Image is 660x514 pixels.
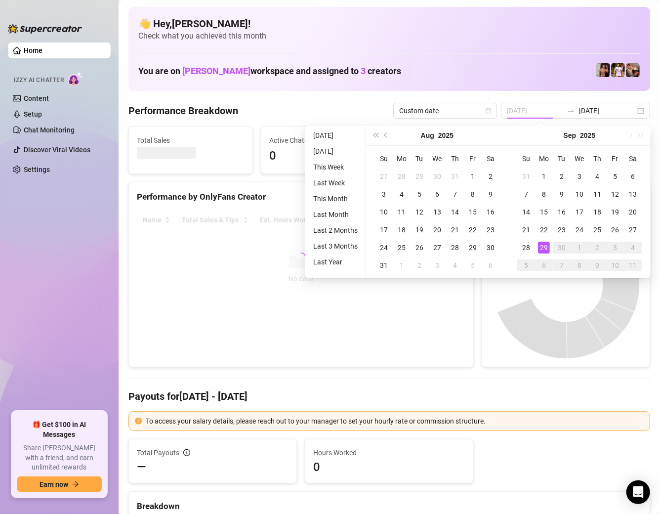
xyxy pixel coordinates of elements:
span: 3 [361,66,366,76]
td: 2025-09-15 [535,203,553,221]
span: calendar [486,108,492,114]
div: 22 [467,224,479,236]
button: Choose a month [564,126,577,145]
div: 21 [449,224,461,236]
td: 2025-08-07 [446,185,464,203]
th: Mo [393,150,411,168]
td: 2025-10-03 [606,239,624,257]
div: 14 [449,206,461,218]
div: 27 [627,224,639,236]
div: 21 [520,224,532,236]
div: 10 [378,206,390,218]
td: 2025-08-25 [393,239,411,257]
td: 2025-09-03 [571,168,588,185]
div: 26 [609,224,621,236]
div: 12 [413,206,425,218]
td: 2025-07-30 [428,168,446,185]
input: End date [579,105,635,116]
div: 8 [574,259,585,271]
td: 2025-09-11 [588,185,606,203]
td: 2025-08-01 [464,168,482,185]
li: [DATE] [309,129,362,141]
div: 3 [431,259,443,271]
div: 7 [556,259,568,271]
td: 2025-08-11 [393,203,411,221]
div: 19 [609,206,621,218]
div: 29 [467,242,479,254]
div: 6 [627,171,639,182]
th: Th [588,150,606,168]
a: Content [24,94,49,102]
div: 16 [556,206,568,218]
img: logo-BBDzfeDw.svg [8,24,82,34]
div: 5 [413,188,425,200]
div: 30 [556,242,568,254]
td: 2025-08-15 [464,203,482,221]
td: 2025-08-18 [393,221,411,239]
div: 22 [538,224,550,236]
div: 16 [485,206,496,218]
h4: 👋 Hey, [PERSON_NAME] ! [138,17,640,31]
td: 2025-09-02 [553,168,571,185]
div: To access your salary details, please reach out to your manager to set your hourly rate or commis... [146,416,644,427]
div: 2 [591,242,603,254]
li: Last Year [309,256,362,268]
img: Zach [596,63,610,77]
span: 0 [269,147,377,166]
div: 4 [591,171,603,182]
td: 2025-09-13 [624,185,642,203]
span: Active Chats [269,135,377,146]
th: Su [375,150,393,168]
div: 4 [627,242,639,254]
td: 2025-08-09 [482,185,499,203]
td: 2025-08-02 [482,168,499,185]
td: 2025-07-28 [393,168,411,185]
td: 2025-09-22 [535,221,553,239]
th: Su [517,150,535,168]
th: Sa [624,150,642,168]
div: 9 [591,259,603,271]
span: [PERSON_NAME] [182,66,250,76]
div: Performance by OnlyFans Creator [137,190,465,204]
div: 11 [396,206,408,218]
div: 18 [591,206,603,218]
div: 10 [609,259,621,271]
td: 2025-08-06 [428,185,446,203]
div: 8 [538,188,550,200]
div: 1 [396,259,408,271]
td: 2025-08-30 [482,239,499,257]
div: 23 [485,224,496,236]
td: 2025-09-08 [535,185,553,203]
td: 2025-09-18 [588,203,606,221]
td: 2025-08-10 [375,203,393,221]
td: 2025-09-05 [606,168,624,185]
td: 2025-08-17 [375,221,393,239]
div: 25 [396,242,408,254]
h4: Payouts for [DATE] - [DATE] [128,389,650,403]
td: 2025-08-31 [375,257,393,274]
td: 2025-08-31 [517,168,535,185]
li: [DATE] [309,145,362,157]
h1: You are on workspace and assigned to creators [138,66,401,77]
div: 7 [520,188,532,200]
td: 2025-09-04 [446,257,464,274]
td: 2025-09-10 [571,185,588,203]
div: 30 [485,242,496,254]
span: Earn now [40,480,68,488]
span: Total Sales [137,135,245,146]
div: 26 [413,242,425,254]
button: Earn nowarrow-right [17,476,102,492]
td: 2025-08-28 [446,239,464,257]
div: 2 [485,171,496,182]
img: Osvaldo [626,63,640,77]
a: Discover Viral Videos [24,146,90,154]
span: Share [PERSON_NAME] with a friend, and earn unlimited rewards [17,443,102,472]
th: Sa [482,150,499,168]
a: Setup [24,110,42,118]
div: 3 [609,242,621,254]
div: 2 [556,171,568,182]
th: Tu [553,150,571,168]
td: 2025-07-29 [411,168,428,185]
td: 2025-08-20 [428,221,446,239]
div: 27 [378,171,390,182]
